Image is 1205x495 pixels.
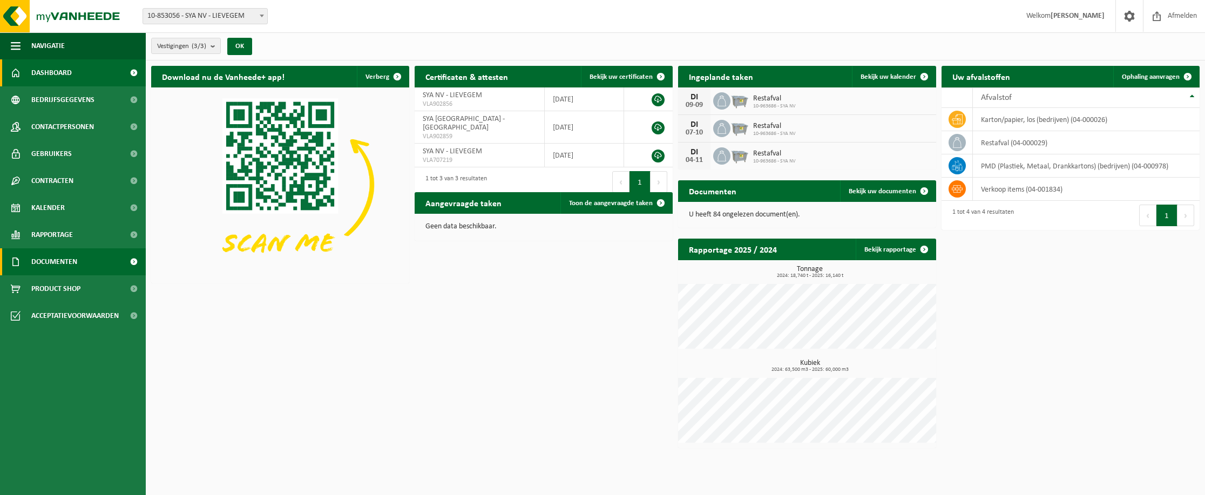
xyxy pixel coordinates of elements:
span: VLA902859 [423,132,536,141]
span: Verberg [365,73,389,80]
span: Dashboard [31,59,72,86]
a: Bekijk rapportage [856,239,935,260]
span: 2024: 18,740 t - 2025: 16,140 t [683,273,936,279]
a: Bekijk uw kalender [852,66,935,87]
button: Verberg [357,66,408,87]
div: 07-10 [683,129,705,137]
span: 10-853056 - SYA NV - LIEVEGEM [143,8,268,24]
span: Bekijk uw kalender [861,73,916,80]
h2: Ingeplande taken [678,66,764,87]
div: DI [683,93,705,101]
span: SYA NV - LIEVEGEM [423,91,482,99]
button: OK [227,38,252,55]
span: Rapportage [31,221,73,248]
button: 1 [1156,205,1177,226]
span: Product Shop [31,275,80,302]
td: PMD (Plastiek, Metaal, Drankkartons) (bedrijven) (04-000978) [973,154,1200,178]
span: Restafval [753,94,796,103]
span: Contactpersonen [31,113,94,140]
a: Bekijk uw documenten [840,180,935,202]
span: Bedrijfsgegevens [31,86,94,113]
div: DI [683,120,705,129]
a: Toon de aangevraagde taken [560,192,672,214]
td: restafval (04-000029) [973,131,1200,154]
img: WB-2500-GAL-GY-01 [730,118,749,137]
p: Geen data beschikbaar. [425,223,662,230]
span: Afvalstof [981,93,1012,102]
span: 10-963686 - SYA NV [753,131,796,137]
a: Ophaling aanvragen [1113,66,1199,87]
h2: Certificaten & attesten [415,66,519,87]
img: WB-2500-GAL-GY-01 [730,91,749,109]
span: SYA [GEOGRAPHIC_DATA] - [GEOGRAPHIC_DATA] [423,115,505,132]
button: Previous [1139,205,1156,226]
span: Bekijk uw certificaten [590,73,653,80]
span: 10-963686 - SYA NV [753,103,796,110]
h2: Documenten [678,180,747,201]
span: Kalender [31,194,65,221]
td: [DATE] [545,144,624,167]
button: Vestigingen(3/3) [151,38,221,54]
div: 1 tot 3 van 3 resultaten [420,170,487,194]
button: Previous [612,171,629,193]
span: VLA707219 [423,156,536,165]
span: 10-963686 - SYA NV [753,158,796,165]
span: Restafval [753,150,796,158]
span: Acceptatievoorwaarden [31,302,119,329]
strong: [PERSON_NAME] [1051,12,1105,20]
td: [DATE] [545,87,624,111]
span: Toon de aangevraagde taken [569,200,653,207]
h3: Kubiek [683,360,936,372]
span: SYA NV - LIEVEGEM [423,147,482,155]
h3: Tonnage [683,266,936,279]
div: 04-11 [683,157,705,164]
span: Gebruikers [31,140,72,167]
count: (3/3) [192,43,206,50]
td: [DATE] [545,111,624,144]
h2: Uw afvalstoffen [942,66,1021,87]
td: verkoop items (04-001834) [973,178,1200,201]
span: Ophaling aanvragen [1122,73,1180,80]
button: Next [1177,205,1194,226]
a: Bekijk uw certificaten [581,66,672,87]
span: 10-853056 - SYA NV - LIEVEGEM [143,9,267,24]
button: Next [651,171,667,193]
td: karton/papier, los (bedrijven) (04-000026) [973,108,1200,131]
img: Download de VHEPlus App [151,87,409,281]
div: DI [683,148,705,157]
span: Bekijk uw documenten [849,188,916,195]
div: 1 tot 4 van 4 resultaten [947,204,1014,227]
div: 09-09 [683,101,705,109]
h2: Rapportage 2025 / 2024 [678,239,788,260]
button: 1 [629,171,651,193]
p: U heeft 84 ongelezen document(en). [689,211,925,219]
span: Documenten [31,248,77,275]
h2: Aangevraagde taken [415,192,512,213]
span: 2024: 63,500 m3 - 2025: 60,000 m3 [683,367,936,372]
span: Vestigingen [157,38,206,55]
span: VLA902856 [423,100,536,109]
h2: Download nu de Vanheede+ app! [151,66,295,87]
span: Contracten [31,167,73,194]
span: Navigatie [31,32,65,59]
img: WB-2500-GAL-GY-01 [730,146,749,164]
span: Restafval [753,122,796,131]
